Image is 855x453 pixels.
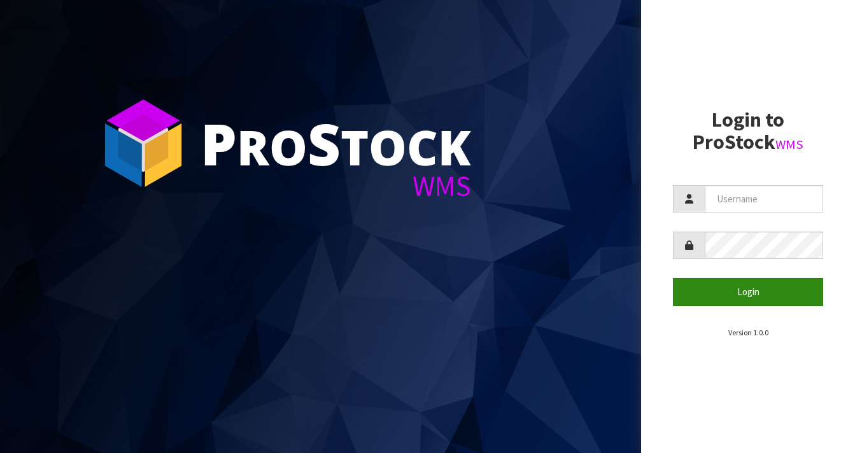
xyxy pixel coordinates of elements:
[728,328,768,337] small: Version 1.0.0
[95,95,191,191] img: ProStock Cube
[705,185,823,213] input: Username
[775,136,803,153] small: WMS
[673,109,823,153] h2: Login to ProStock
[673,278,823,305] button: Login
[201,172,471,200] div: WMS
[201,115,471,172] div: ro tock
[307,104,341,182] span: S
[201,104,237,182] span: P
